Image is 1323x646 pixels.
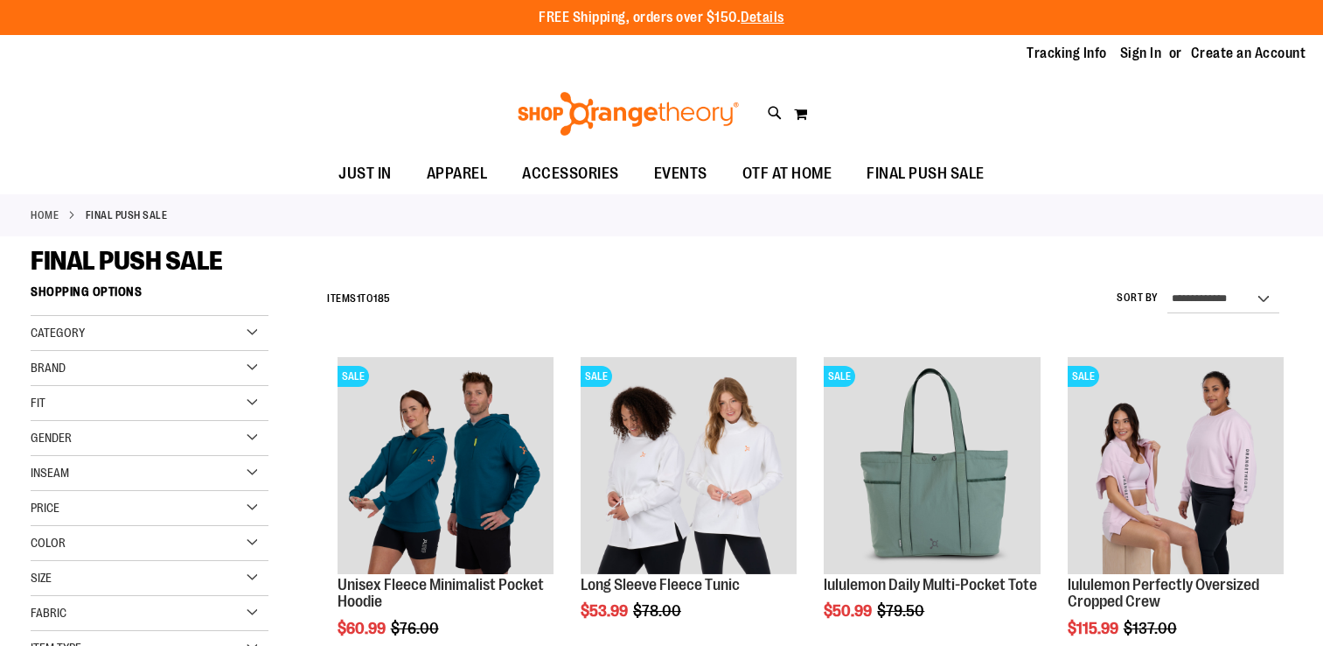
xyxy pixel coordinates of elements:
a: Home [31,207,59,223]
img: Unisex Fleece Minimalist Pocket Hoodie [338,357,554,573]
span: ACCESSORIES [522,154,619,193]
a: ACCESSORIES [505,154,637,194]
span: JUST IN [338,154,392,193]
a: Product image for Fleece Long SleeveSALE [581,357,797,576]
img: lululemon Daily Multi-Pocket Tote [824,357,1040,573]
a: APPAREL [409,154,505,194]
a: Details [741,10,784,25]
span: $78.00 [633,602,684,620]
a: lululemon Perfectly Oversized Cropped Crew [1068,576,1259,611]
strong: Shopping Options [31,277,268,316]
span: SALE [581,366,612,387]
span: FINAL PUSH SALE [31,246,223,276]
span: Brand [31,361,66,375]
span: $53.99 [581,602,630,620]
span: EVENTS [654,154,707,193]
span: FINAL PUSH SALE [867,154,985,193]
span: SALE [338,366,369,387]
span: OTF AT HOME [742,154,832,193]
span: Fabric [31,606,66,620]
span: $137.00 [1124,620,1180,637]
img: lululemon Perfectly Oversized Cropped Crew [1068,357,1284,573]
a: Sign In [1120,44,1162,63]
a: JUST IN [321,154,409,194]
a: EVENTS [637,154,725,194]
span: $50.99 [824,602,874,620]
span: $115.99 [1068,620,1121,637]
span: $76.00 [391,620,442,637]
span: $79.50 [877,602,927,620]
span: Gender [31,431,72,445]
a: lululemon Daily Multi-Pocket ToteSALE [824,357,1040,576]
span: Size [31,571,52,585]
span: APPAREL [427,154,488,193]
span: $60.99 [338,620,388,637]
a: FINAL PUSH SALE [849,154,1002,193]
a: Unisex Fleece Minimalist Pocket HoodieSALE [338,357,554,576]
a: lululemon Perfectly Oversized Cropped CrewSALE [1068,357,1284,576]
span: Color [31,536,66,550]
span: SALE [824,366,855,387]
span: Inseam [31,466,69,480]
span: Price [31,501,59,515]
span: Fit [31,396,45,410]
a: Create an Account [1191,44,1306,63]
strong: FINAL PUSH SALE [86,207,168,223]
a: Tracking Info [1027,44,1107,63]
a: lululemon Daily Multi-Pocket Tote [824,576,1037,593]
img: Product image for Fleece Long Sleeve [581,357,797,573]
p: FREE Shipping, orders over $150. [539,8,784,28]
h2: Items to [327,285,391,312]
a: OTF AT HOME [725,154,850,194]
a: Long Sleeve Fleece Tunic [581,576,740,593]
span: 185 [373,292,391,305]
span: 1 [357,292,361,305]
label: Sort By [1117,291,1159,305]
img: Shop Orangetheory [515,92,742,136]
a: Unisex Fleece Minimalist Pocket Hoodie [338,576,544,611]
span: Category [31,326,85,340]
span: SALE [1068,366,1099,387]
